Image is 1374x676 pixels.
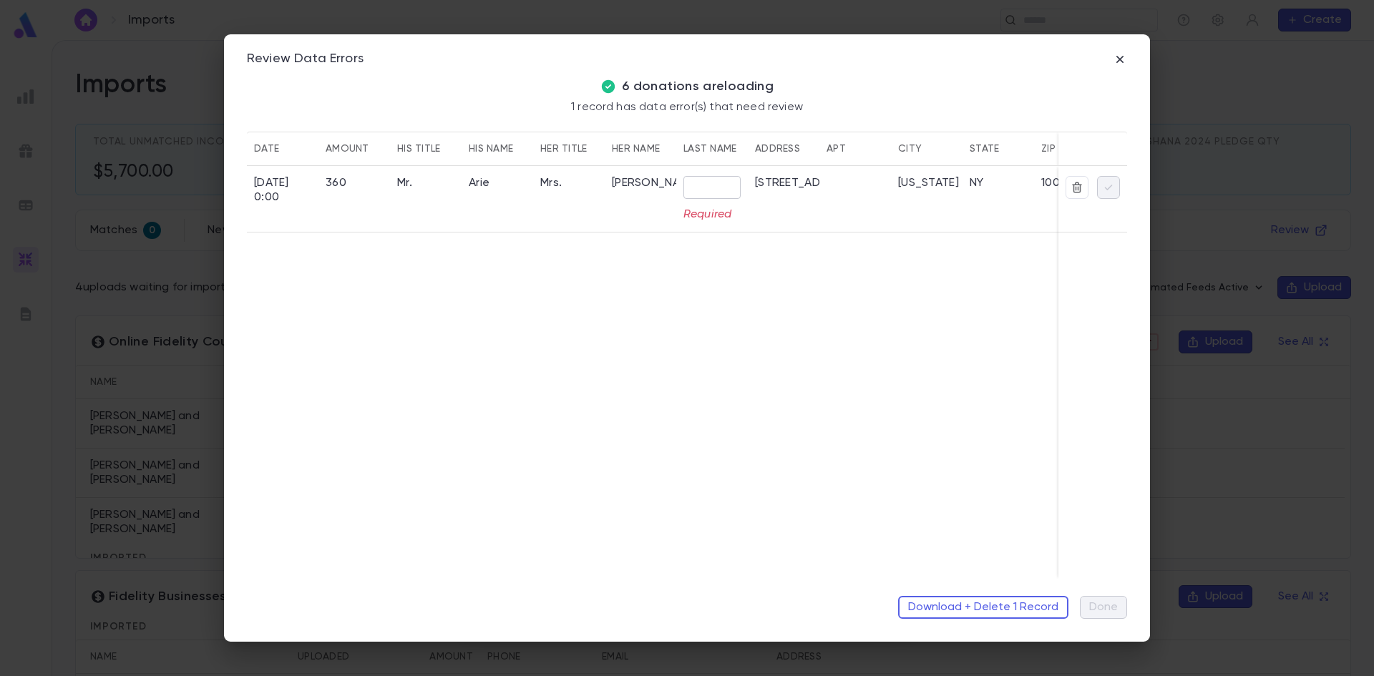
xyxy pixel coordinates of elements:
div: last Name [683,132,737,166]
div: [PERSON_NAME] [612,176,698,190]
div: amount [326,132,369,166]
p: Required [683,207,741,222]
div: Mr. [397,176,412,190]
div: city [898,132,922,166]
div: address [755,132,800,166]
p: 1 record has data error(s) that need review [571,100,803,114]
div: Review Data Errors [247,52,364,67]
div: date [254,132,279,166]
div: her Title [540,132,588,166]
div: Mrs. [540,176,562,190]
div: NY [970,176,984,190]
button: Download + Delete 1 Record [898,596,1068,619]
div: Arie [469,176,489,190]
div: state [970,132,999,166]
div: apt [827,132,846,166]
div: [DATE] 0:00 [254,176,311,205]
div: her Name [612,132,660,166]
div: his Name [469,132,513,166]
div: [STREET_ADDRESS] [755,176,858,190]
div: zip [1041,132,1056,166]
div: his Title [397,132,441,166]
span: 6 donations are loading [622,79,774,94]
div: 360 [326,176,346,190]
div: 10024 [1041,176,1074,190]
div: [US_STATE] [898,176,959,190]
